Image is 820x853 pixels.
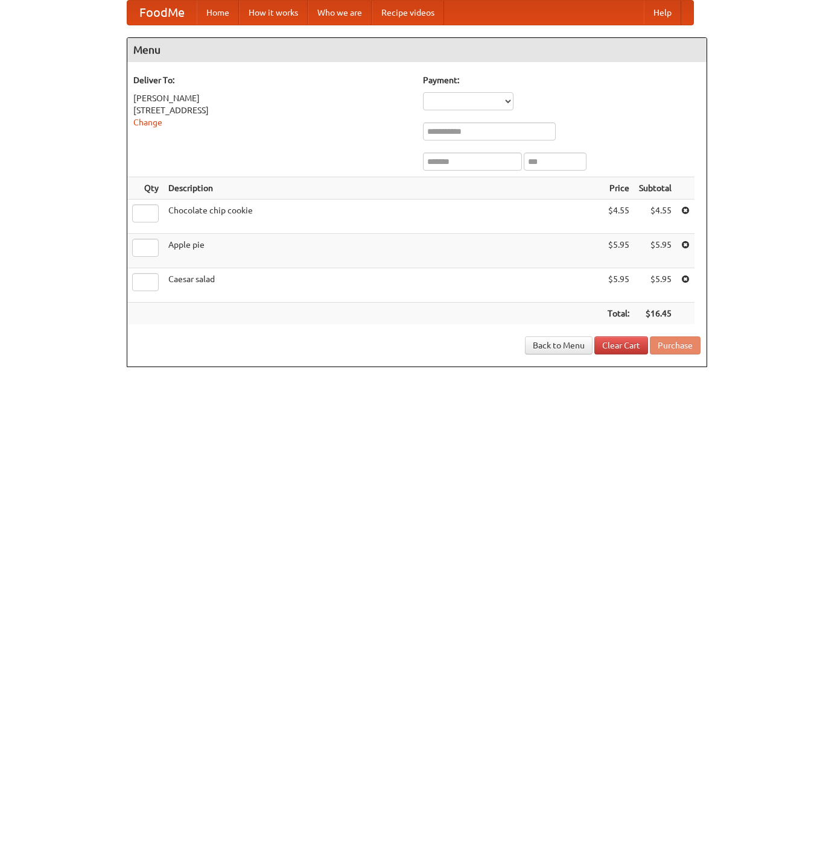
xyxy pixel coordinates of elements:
[634,234,676,268] td: $5.95
[133,74,411,86] h5: Deliver To:
[127,38,707,62] h4: Menu
[603,200,634,234] td: $4.55
[133,118,162,127] a: Change
[127,1,197,25] a: FoodMe
[603,177,634,200] th: Price
[634,303,676,325] th: $16.45
[650,336,701,354] button: Purchase
[133,92,411,104] div: [PERSON_NAME]
[603,268,634,303] td: $5.95
[127,177,164,200] th: Qty
[594,336,648,354] a: Clear Cart
[133,104,411,116] div: [STREET_ADDRESS]
[372,1,444,25] a: Recipe videos
[164,234,603,268] td: Apple pie
[423,74,701,86] h5: Payment:
[634,200,676,234] td: $4.55
[239,1,308,25] a: How it works
[603,303,634,325] th: Total:
[634,177,676,200] th: Subtotal
[197,1,239,25] a: Home
[634,268,676,303] td: $5.95
[644,1,681,25] a: Help
[164,200,603,234] td: Chocolate chip cookie
[525,336,593,354] a: Back to Menu
[308,1,372,25] a: Who we are
[164,177,603,200] th: Description
[164,268,603,303] td: Caesar salad
[603,234,634,268] td: $5.95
